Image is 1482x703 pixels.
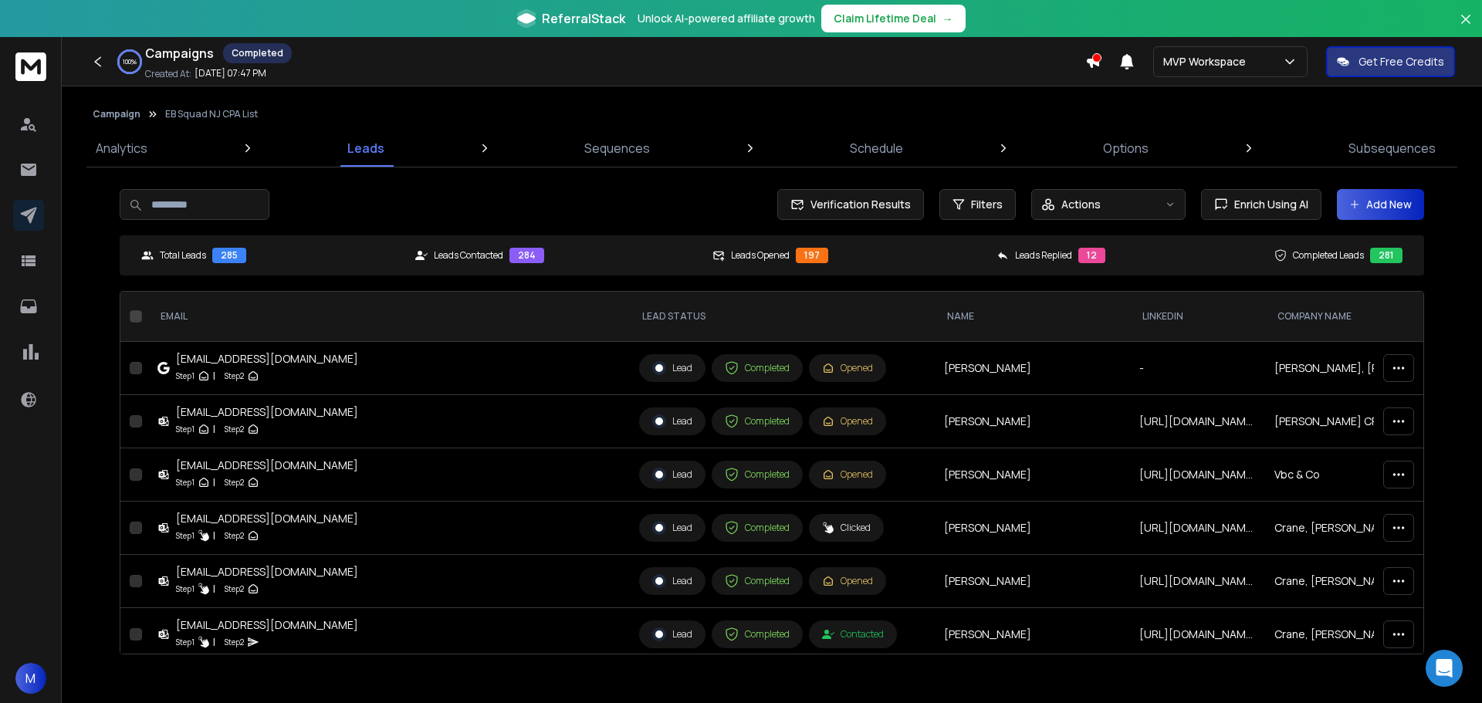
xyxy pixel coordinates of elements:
[1426,650,1463,687] div: Open Intercom Messenger
[96,139,147,157] p: Analytics
[86,130,157,167] a: Analytics
[1103,139,1149,157] p: Options
[725,521,790,535] div: Completed
[160,249,206,262] p: Total Leads
[509,248,544,263] div: 284
[225,528,244,543] p: Step 2
[1265,502,1400,555] td: Crane, [PERSON_NAME], [PERSON_NAME] & Co, LLP
[225,581,244,597] p: Step 2
[1265,555,1400,608] td: Crane, [PERSON_NAME], [PERSON_NAME] & Co, LLP
[1370,248,1402,263] div: 281
[822,362,873,374] div: Opened
[1358,54,1444,69] p: Get Free Credits
[935,608,1130,661] td: [PERSON_NAME]
[225,368,244,384] p: Step 2
[93,108,140,120] button: Campaign
[223,43,292,63] div: Completed
[213,421,215,437] p: |
[822,415,873,428] div: Opened
[542,9,625,28] span: ReferralStack
[1265,448,1400,502] td: Vbc & Co
[225,421,244,437] p: Step 2
[176,564,358,580] div: [EMAIL_ADDRESS][DOMAIN_NAME]
[725,414,790,428] div: Completed
[777,189,924,220] button: Verification Results
[15,663,46,694] button: M
[731,249,790,262] p: Leads Opened
[1130,292,1265,342] th: LinkedIn
[1061,197,1101,212] p: Actions
[145,68,191,80] p: Created At:
[1326,46,1455,77] button: Get Free Credits
[176,617,358,633] div: [EMAIL_ADDRESS][DOMAIN_NAME]
[1265,608,1400,661] td: Crane, [PERSON_NAME], [PERSON_NAME] & Co, LLP
[935,292,1130,342] th: NAME
[822,468,873,481] div: Opened
[935,555,1130,608] td: [PERSON_NAME]
[212,248,246,263] div: 285
[176,475,195,490] p: Step 1
[176,581,195,597] p: Step 1
[176,351,358,367] div: [EMAIL_ADDRESS][DOMAIN_NAME]
[725,361,790,375] div: Completed
[1265,395,1400,448] td: [PERSON_NAME] CPA, CGMA
[725,627,790,641] div: Completed
[213,368,215,384] p: |
[213,581,215,597] p: |
[822,628,884,640] div: Contacted
[225,475,244,490] p: Step 2
[939,189,1016,220] button: Filters
[822,522,871,534] div: Clicked
[725,574,790,588] div: Completed
[935,502,1130,555] td: [PERSON_NAME]
[652,361,692,375] div: Lead
[145,44,214,63] h1: Campaigns
[1130,608,1265,661] td: [URL][DOMAIN_NAME][PERSON_NAME]
[148,292,630,342] th: EMAIL
[841,130,912,167] a: Schedule
[1130,395,1265,448] td: [URL][DOMAIN_NAME][PERSON_NAME]
[213,475,215,490] p: |
[1293,249,1364,262] p: Completed Leads
[971,197,1003,212] span: Filters
[935,395,1130,448] td: [PERSON_NAME]
[652,574,692,588] div: Lead
[225,634,244,650] p: Step 2
[338,130,394,167] a: Leads
[176,404,358,420] div: [EMAIL_ADDRESS][DOMAIN_NAME]
[1163,54,1252,69] p: MVP Workspace
[195,67,266,79] p: [DATE] 07:47 PM
[652,627,692,641] div: Lead
[176,634,195,650] p: Step 1
[804,197,911,212] span: Verification Results
[652,468,692,482] div: Lead
[822,575,873,587] div: Opened
[213,528,215,543] p: |
[1094,130,1158,167] a: Options
[935,342,1130,395] td: [PERSON_NAME]
[796,248,828,263] div: 197
[850,139,903,157] p: Schedule
[935,448,1130,502] td: [PERSON_NAME]
[1337,189,1424,220] button: Add New
[652,414,692,428] div: Lead
[575,130,659,167] a: Sequences
[1265,342,1400,395] td: [PERSON_NAME], [PERSON_NAME] and Company, P.C.
[176,528,195,543] p: Step 1
[176,511,358,526] div: [EMAIL_ADDRESS][DOMAIN_NAME]
[176,458,358,473] div: [EMAIL_ADDRESS][DOMAIN_NAME]
[821,5,966,32] button: Claim Lifetime Deal→
[725,468,790,482] div: Completed
[123,57,137,66] p: 100 %
[1015,249,1072,262] p: Leads Replied
[1130,502,1265,555] td: [URL][DOMAIN_NAME][PERSON_NAME]
[1078,248,1105,263] div: 12
[176,368,195,384] p: Step 1
[1348,139,1436,157] p: Subsequences
[1130,555,1265,608] td: [URL][DOMAIN_NAME][PERSON_NAME]
[213,634,215,650] p: |
[1130,448,1265,502] td: [URL][DOMAIN_NAME][PERSON_NAME]
[1228,197,1308,212] span: Enrich Using AI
